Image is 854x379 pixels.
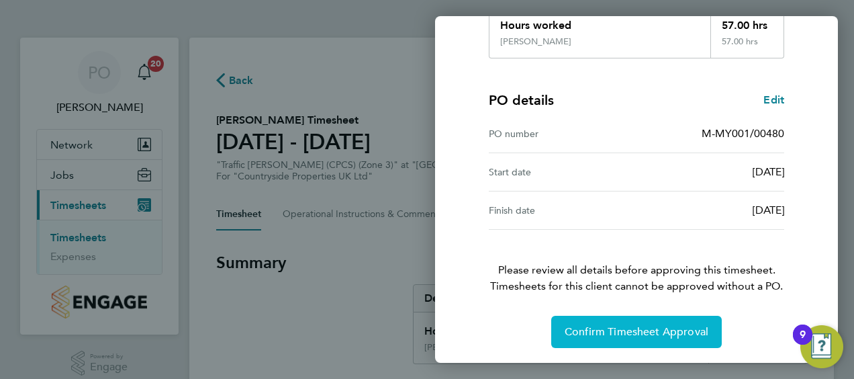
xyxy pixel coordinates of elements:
[763,93,784,106] span: Edit
[800,325,843,368] button: Open Resource Center, 9 new notifications
[489,91,554,110] h4: PO details
[800,335,806,352] div: 9
[489,7,710,36] div: Hours worked
[763,92,784,108] a: Edit
[489,164,636,180] div: Start date
[636,202,784,218] div: [DATE]
[473,278,800,294] span: Timesheets for this client cannot be approved without a PO.
[710,7,784,36] div: 57.00 hrs
[636,164,784,180] div: [DATE]
[551,316,722,348] button: Confirm Timesheet Approval
[473,230,800,294] p: Please review all details before approving this timesheet.
[489,202,636,218] div: Finish date
[565,325,708,339] span: Confirm Timesheet Approval
[489,126,636,142] div: PO number
[710,36,784,58] div: 57.00 hrs
[500,36,571,47] div: [PERSON_NAME]
[702,127,784,140] span: M-MY001/00480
